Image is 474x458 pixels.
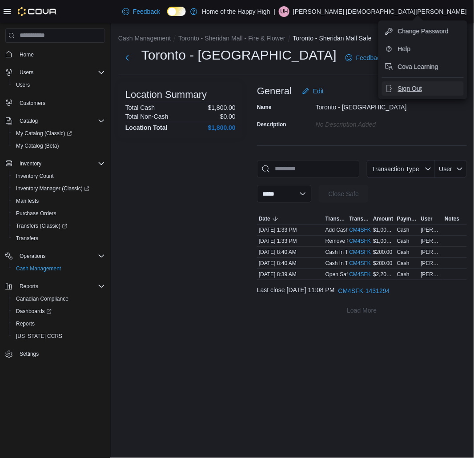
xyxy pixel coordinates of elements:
button: Users [2,66,108,79]
span: Help [398,44,411,53]
span: My Catalog (Beta) [12,141,105,151]
button: Help [382,42,464,56]
div: Cash [397,237,410,245]
a: CM4SFK-1431676External link [349,271,401,278]
span: Inventory Manager (Classic) [16,185,89,192]
a: Transfers (Classic) [12,221,71,231]
span: Transaction Type [325,215,346,222]
div: [DATE] 8:40 AM [257,258,324,269]
h4: $1,800.00 [208,124,236,131]
span: Users [16,81,30,88]
h4: Location Total [125,124,168,131]
span: Transfers [12,233,105,244]
a: Settings [16,349,42,360]
a: Home [16,49,37,60]
h1: Toronto - [GEOGRAPHIC_DATA] [141,46,337,64]
span: Purchase Orders [16,210,56,217]
a: Transfers (Classic) [9,220,108,232]
div: Cash [397,226,410,233]
span: Feedback [356,53,383,62]
div: [DATE] 1:33 PM [257,225,324,235]
span: Catalog [16,116,105,126]
button: Transaction Type [367,160,435,178]
a: My Catalog (Classic) [9,127,108,140]
button: My Catalog (Beta) [9,140,108,152]
button: User [419,213,443,224]
span: Customers [20,100,45,107]
a: CM4SFK-1431679External link [349,249,401,256]
label: Name [257,104,272,111]
a: CM4SFK-1432026External link [349,226,401,233]
span: Canadian Compliance [16,295,68,302]
a: Inventory Count [12,171,57,181]
span: Users [12,80,105,90]
div: Cash [397,260,410,267]
a: Feedback [119,3,164,20]
button: Users [9,79,108,91]
p: $0.00 [220,113,236,120]
span: Transaction # [349,215,370,222]
p: Open Safe [325,271,351,278]
button: Notes [443,213,467,224]
span: My Catalog (Classic) [16,130,72,137]
button: Inventory [2,157,108,170]
button: [US_STATE] CCRS [9,330,108,342]
button: Edit [299,82,327,100]
button: Toronto - Sheridan Mall - Fire & Flower [178,35,285,42]
button: Operations [16,251,49,261]
span: Manifests [16,197,39,205]
p: Home of the Happy High [202,6,270,17]
span: Dashboards [16,308,52,315]
h3: General [257,86,292,96]
span: Close Safe [329,189,359,198]
button: Cash Management [118,35,171,42]
div: Umme Hani Huzefa Bagdadi [279,6,289,17]
span: Reports [16,320,35,327]
button: Amount [371,213,395,224]
p: $1,800.00 [208,104,236,111]
span: Reports [16,281,105,292]
span: [PERSON_NAME] [DEMOGRAPHIC_DATA][PERSON_NAME] [421,249,442,256]
p: Cash In To Drawer (Cash Drawer 2) [325,249,410,256]
a: Inventory Manager (Classic) [9,182,108,195]
span: My Catalog (Classic) [12,128,105,139]
span: Purchase Orders [12,208,105,219]
button: Home [2,48,108,61]
a: Users [12,80,33,90]
p: Cash In To Drawer (Cash Drawer 1) [325,260,410,267]
span: Payment Methods [397,215,418,222]
nav: Complex example [5,44,105,384]
button: Operations [2,250,108,262]
a: Manifests [12,196,42,206]
h6: Total Cash [125,104,155,111]
span: Transaction Type [372,165,419,173]
span: Transfers [16,235,38,242]
span: Change Password [398,27,449,36]
button: Inventory [16,158,45,169]
span: Load More [347,306,377,315]
nav: An example of EuiBreadcrumbs [118,34,467,44]
a: Inventory Manager (Classic) [12,183,93,194]
a: Dashboards [9,305,108,317]
a: CM4SFK-1432025External link [349,237,401,245]
span: Washington CCRS [12,331,105,341]
span: Settings [20,351,39,358]
button: Transaction # [348,213,372,224]
button: Transaction Type [324,213,348,224]
button: Reports [2,280,108,293]
span: Inventory Count [16,173,54,180]
button: Users [16,67,37,78]
span: Transfers (Classic) [12,221,105,231]
a: [US_STATE] CCRS [12,331,66,341]
button: Cova Learning [382,60,464,74]
button: Next [118,49,136,67]
span: Inventory Manager (Classic) [12,183,105,194]
button: Close Safe [319,185,369,203]
span: Users [20,69,33,76]
button: Transfers [9,232,108,245]
span: CM4SFK-1431294 [338,286,390,295]
h6: Total Non-Cash [125,113,169,120]
div: No Description added [316,117,435,128]
p: Remove Cash [325,237,359,245]
button: Customers [2,96,108,109]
